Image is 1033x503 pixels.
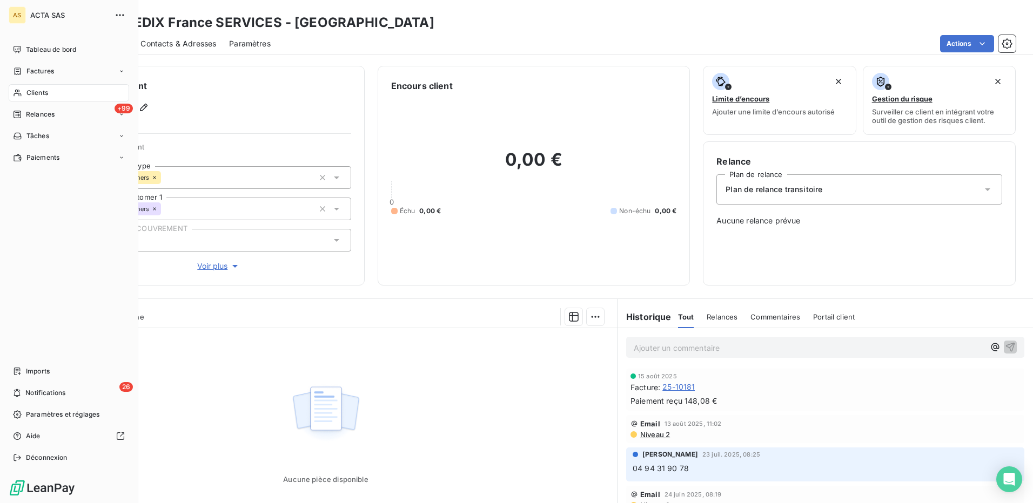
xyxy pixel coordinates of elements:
[26,45,76,55] span: Tableau de bord
[619,206,650,216] span: Non-échu
[703,66,856,135] button: Limite d’encoursAjouter une limite d’encours autorisé
[9,41,129,58] a: Tableau de bord
[9,84,129,101] a: Clients
[716,155,1002,168] h6: Relance
[419,206,441,216] span: 0,00 €
[712,107,835,116] span: Ajouter une limite d’encours autorisé
[9,149,129,166] a: Paiements
[26,431,41,441] span: Aide
[640,419,660,428] span: Email
[391,79,453,92] h6: Encours client
[712,94,769,103] span: Limite d’encours
[702,451,760,458] span: 23 juil. 2025, 08:25
[9,363,129,380] a: Imports
[678,312,694,321] span: Tout
[283,475,368,484] span: Aucune pièce disponible
[391,149,677,181] h2: 0,00 €
[940,35,994,52] button: Actions
[9,106,129,123] a: +99Relances
[630,382,660,393] span: Facture :
[87,260,351,272] button: Voir plus
[26,410,99,419] span: Paramètres et réglages
[26,110,55,119] span: Relances
[639,430,670,439] span: Niveau 2
[9,427,129,445] a: Aide
[633,464,689,473] span: 04 94 31 90 78
[26,153,59,162] span: Paiements
[638,373,677,379] span: 15 août 2025
[9,479,76,497] img: Logo LeanPay
[119,382,133,392] span: 26
[813,312,855,321] span: Portail client
[26,88,48,98] span: Clients
[26,453,68,463] span: Déconnexion
[390,198,394,206] span: 0
[9,63,129,80] a: Factures
[65,79,351,92] h6: Informations client
[863,66,1016,135] button: Gestion du risqueSurveiller ce client en intégrant votre outil de gestion des risques client.
[161,204,170,214] input: Ajouter une valeur
[662,382,695,392] span: 25-10181
[140,38,216,49] span: Contacts & Adresses
[197,261,240,271] span: Voir plus
[115,104,133,113] span: +99
[642,450,698,459] span: [PERSON_NAME]
[726,184,822,195] span: Plan de relance transitoire
[640,490,660,499] span: Email
[161,173,170,182] input: Ajouter une valeur
[665,491,722,498] span: 24 juin 2025, 08:19
[9,6,26,24] div: AS
[95,13,434,32] h3: SONNEDIX France SERVICES - [GEOGRAPHIC_DATA]
[9,406,129,423] a: Paramètres et réglages
[750,312,800,321] span: Commentaires
[872,107,1007,125] span: Surveiller ce client en intégrant votre outil de gestion des risques client.
[630,395,682,406] span: Paiement reçu
[400,206,415,216] span: Échu
[707,312,737,321] span: Relances
[655,206,676,216] span: 0,00 €
[87,142,351,158] span: Propriétés Client
[665,420,722,427] span: 13 août 2025, 11:02
[291,380,360,447] img: Empty state
[685,396,717,406] span: 148,08 €
[229,38,271,49] span: Paramètres
[30,11,108,19] span: ACTA SAS
[996,466,1022,492] div: Open Intercom Messenger
[872,94,933,103] span: Gestion du risque
[25,388,65,398] span: Notifications
[716,215,1002,226] span: Aucune relance prévue
[9,127,129,145] a: Tâches
[26,66,54,76] span: Factures
[26,366,50,376] span: Imports
[26,131,49,141] span: Tâches
[618,310,672,323] h6: Historique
